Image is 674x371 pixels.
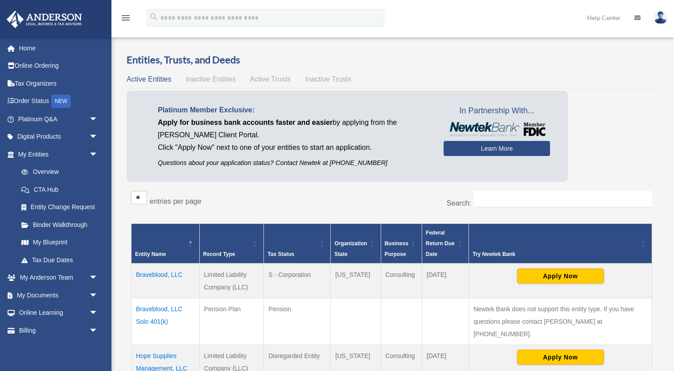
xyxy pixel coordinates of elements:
[132,224,200,264] th: Entity Name: Activate to invert sorting
[6,286,111,304] a: My Documentsarrow_drop_down
[654,11,667,24] img: User Pic
[473,249,638,260] div: Try Newtek Bank
[426,230,455,257] span: Federal Return Due Date
[132,298,200,345] td: Braveblood, LLC Solo 401(k)
[469,224,652,264] th: Try Newtek Bank : Activate to sort
[381,264,422,298] td: Consulting
[6,269,111,287] a: My Anderson Teamarrow_drop_down
[158,157,430,169] p: Questions about your application status? Contact Newtek at [PHONE_NUMBER]
[6,92,111,111] a: Order StatusNEW
[120,12,131,23] i: menu
[6,57,111,75] a: Online Ordering
[6,145,107,163] a: My Entitiesarrow_drop_down
[334,240,367,257] span: Organization State
[89,110,107,128] span: arrow_drop_down
[305,75,351,83] span: Inactive Trusts
[149,12,159,22] i: search
[199,224,264,264] th: Record Type: Activate to sort
[517,350,604,365] button: Apply Now
[150,198,201,205] label: entries per page
[120,16,131,23] a: menu
[12,181,107,198] a: CTA Hub
[331,264,381,298] td: [US_STATE]
[469,298,652,345] td: Newtek Bank does not support this entity type. If you have questions please contact [PERSON_NAME]...
[135,251,166,257] span: Entity Name
[12,234,107,251] a: My Blueprint
[199,298,264,345] td: Pension Plan
[6,39,111,57] a: Home
[517,268,604,284] button: Apply Now
[447,199,471,207] label: Search:
[6,74,111,92] a: Tax Organizers
[158,119,333,126] span: Apply for business bank accounts faster and easier
[89,322,107,340] span: arrow_drop_down
[422,264,469,298] td: [DATE]
[158,116,430,141] p: by applying from the [PERSON_NAME] Client Portal.
[4,11,85,28] img: Anderson Advisors Platinum Portal
[132,264,200,298] td: Braveblood, LLC
[6,339,111,357] a: Events Calendar
[89,145,107,164] span: arrow_drop_down
[12,163,103,181] a: Overview
[264,298,331,345] td: Pension
[199,264,264,298] td: Limited Liability Company (LLC)
[264,264,331,298] td: S - Corporation
[12,198,107,216] a: Entity Change Request
[12,216,107,234] a: Binder Walkthrough
[385,240,408,257] span: Business Purpose
[264,224,331,264] th: Tax Status: Activate to sort
[158,141,430,154] p: Click "Apply Now" next to one of your entities to start an application.
[6,304,111,322] a: Online Learningarrow_drop_down
[158,104,430,116] p: Platinum Member Exclusive:
[89,286,107,305] span: arrow_drop_down
[6,128,111,146] a: Digital Productsarrow_drop_down
[203,251,235,257] span: Record Type
[89,304,107,322] span: arrow_drop_down
[422,224,469,264] th: Federal Return Due Date: Activate to sort
[6,110,111,128] a: Platinum Q&Aarrow_drop_down
[89,269,107,287] span: arrow_drop_down
[51,95,71,108] div: NEW
[12,251,107,269] a: Tax Due Dates
[250,75,291,83] span: Active Trusts
[331,224,381,264] th: Organization State: Activate to sort
[444,104,550,118] span: In Partnership With...
[89,128,107,146] span: arrow_drop_down
[6,322,111,339] a: Billingarrow_drop_down
[127,53,657,67] h3: Entities, Trusts, and Deeds
[381,224,422,264] th: Business Purpose: Activate to sort
[444,141,550,156] a: Learn More
[267,251,294,257] span: Tax Status
[186,75,236,83] span: Inactive Entities
[448,122,546,136] img: NewtekBankLogoSM.png
[127,75,171,83] span: Active Entities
